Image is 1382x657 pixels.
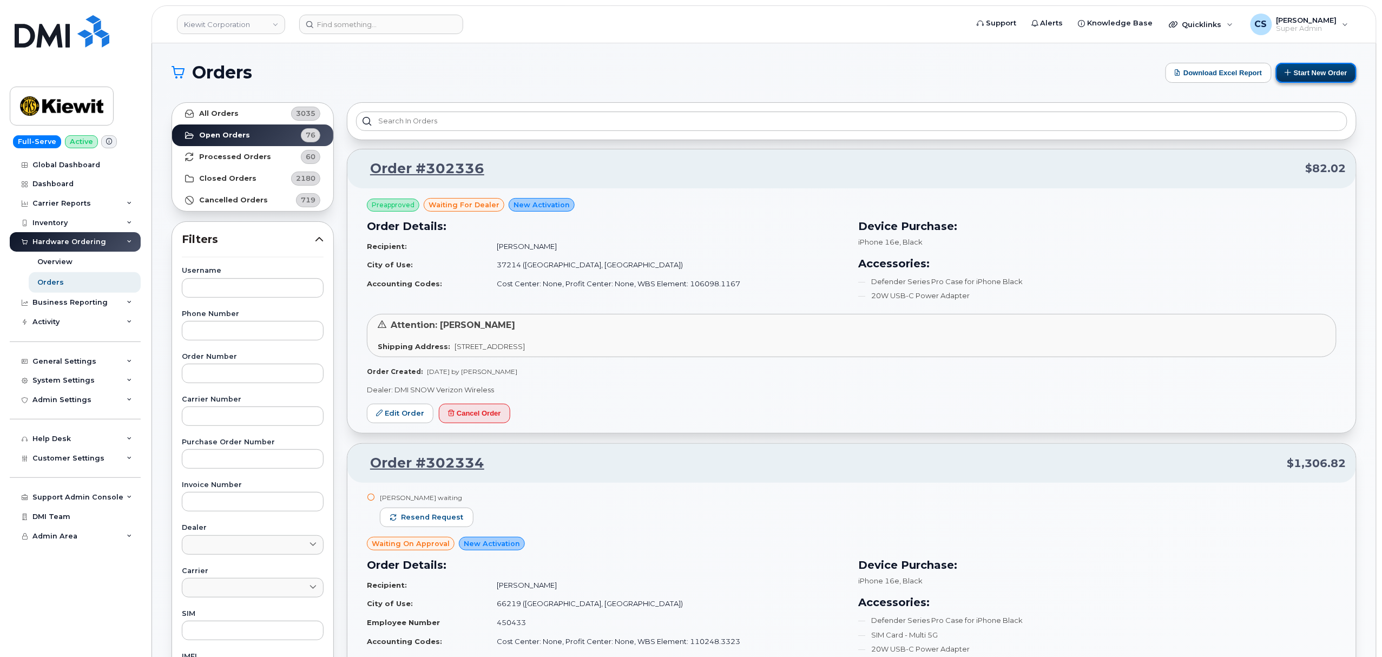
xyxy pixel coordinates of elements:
strong: City of Use: [367,260,413,269]
a: Order #302336 [357,159,484,179]
h3: Accessories: [858,594,1337,610]
label: Carrier Number [182,396,324,403]
h3: Order Details: [367,557,845,573]
span: [DATE] by [PERSON_NAME] [427,367,517,376]
button: Resend request [380,508,473,527]
li: 20W USB-C Power Adapter [858,644,1337,654]
a: All Orders3035 [172,103,333,124]
td: Cost Center: None, Profit Center: None, WBS Element: 106098.1167 [487,274,845,293]
label: Username [182,267,324,274]
span: iPhone 16e [858,576,899,585]
span: , Black [899,238,923,246]
p: Dealer: DMI SNOW Verizon Wireless [367,385,1337,395]
a: Open Orders76 [172,124,333,146]
strong: Recipient: [367,242,407,251]
label: Order Number [182,353,324,360]
span: Attention: [PERSON_NAME] [391,320,515,330]
td: [PERSON_NAME] [487,576,845,595]
span: $82.02 [1306,161,1346,176]
li: SIM Card - Multi 5G [858,630,1337,640]
td: Cost Center: None, Profit Center: None, WBS Element: 110248.3323 [487,632,845,651]
li: 20W USB-C Power Adapter [858,291,1337,301]
a: Cancelled Orders719 [172,189,333,211]
a: Processed Orders60 [172,146,333,168]
span: , Black [899,576,923,585]
h3: Order Details: [367,218,845,234]
label: Purchase Order Number [182,439,324,446]
strong: Accounting Codes: [367,637,442,646]
strong: Processed Orders [199,153,271,161]
a: Edit Order [367,404,433,424]
label: SIM [182,610,324,617]
span: New Activation [514,200,570,210]
iframe: Messenger Launcher [1335,610,1374,649]
li: Defender Series Pro Case for iPhone Black [858,615,1337,626]
span: [STREET_ADDRESS] [455,342,525,351]
span: 60 [306,152,315,162]
span: New Activation [464,538,520,549]
strong: City of Use: [367,599,413,608]
span: 719 [301,195,315,205]
td: 37214 ([GEOGRAPHIC_DATA], [GEOGRAPHIC_DATA]) [487,255,845,274]
strong: Closed Orders [199,174,256,183]
strong: All Orders [199,109,239,118]
input: Search in orders [356,111,1347,131]
li: Defender Series Pro Case for iPhone Black [858,277,1337,287]
span: Orders [192,64,252,81]
label: Dealer [182,524,324,531]
strong: Open Orders [199,131,250,140]
strong: Recipient: [367,581,407,589]
h3: Device Purchase: [858,218,1337,234]
div: [PERSON_NAME] waiting [380,493,473,502]
strong: Cancelled Orders [199,196,268,205]
span: 76 [306,130,315,140]
strong: Order Created: [367,367,423,376]
span: waiting for dealer [429,200,499,210]
span: iPhone 16e [858,238,899,246]
button: Download Excel Report [1166,63,1272,83]
span: 2180 [296,173,315,183]
label: Carrier [182,568,324,575]
label: Invoice Number [182,482,324,489]
td: 450433 [487,613,845,632]
span: Preapproved [372,200,414,210]
h3: Accessories: [858,255,1337,272]
a: Closed Orders2180 [172,168,333,189]
strong: Accounting Codes: [367,279,442,288]
td: [PERSON_NAME] [487,237,845,256]
span: Resend request [401,513,463,522]
strong: Employee Number [367,618,440,627]
label: Phone Number [182,311,324,318]
button: Cancel Order [439,404,510,424]
span: 3035 [296,108,315,119]
h3: Device Purchase: [858,557,1337,573]
td: 66219 ([GEOGRAPHIC_DATA], [GEOGRAPHIC_DATA]) [487,594,845,613]
a: Order #302334 [357,454,484,473]
span: Waiting On Approval [372,538,450,549]
strong: Shipping Address: [378,342,450,351]
button: Start New Order [1276,63,1357,83]
span: Filters [182,232,315,247]
span: $1,306.82 [1287,456,1346,471]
